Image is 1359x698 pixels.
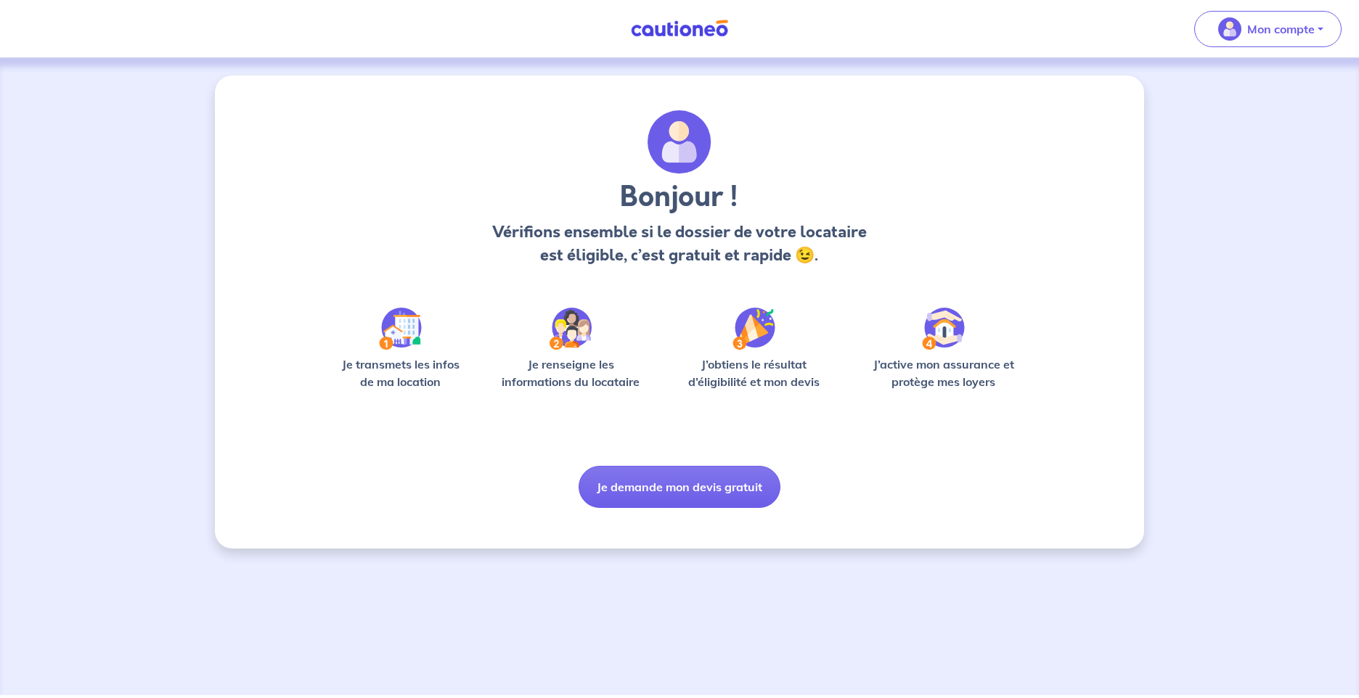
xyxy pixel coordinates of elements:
p: Je transmets les infos de ma location [331,356,470,390]
img: /static/bfff1cf634d835d9112899e6a3df1a5d/Step-4.svg [922,308,965,350]
img: /static/90a569abe86eec82015bcaae536bd8e6/Step-1.svg [379,308,422,350]
button: Je demande mon devis gratuit [579,466,780,508]
img: archivate [648,110,711,174]
img: /static/f3e743aab9439237c3e2196e4328bba9/Step-3.svg [732,308,775,350]
button: illu_account_valid_menu.svgMon compte [1194,11,1342,47]
img: /static/c0a346edaed446bb123850d2d04ad552/Step-2.svg [550,308,592,350]
p: Vérifions ensemble si le dossier de votre locataire est éligible, c’est gratuit et rapide 😉. [488,221,870,267]
p: Je renseigne les informations du locataire [493,356,649,390]
p: J’obtiens le résultat d’éligibilité et mon devis [672,356,836,390]
p: Mon compte [1247,20,1315,38]
img: Cautioneo [625,20,734,38]
p: J’active mon assurance et protège mes loyers [859,356,1028,390]
h3: Bonjour ! [488,180,870,215]
img: illu_account_valid_menu.svg [1218,17,1241,41]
